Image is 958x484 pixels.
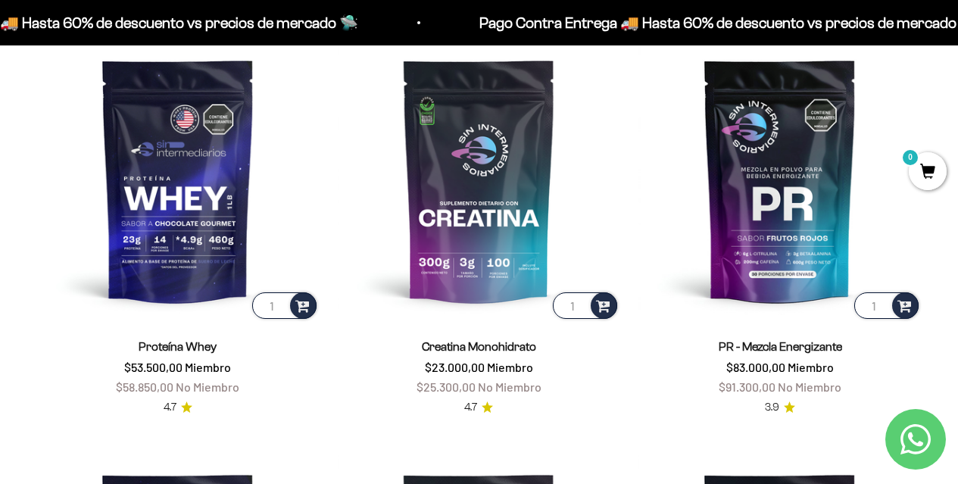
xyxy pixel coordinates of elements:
[726,360,785,374] span: $83.000,00
[719,340,842,353] a: PR - Mezcla Energizante
[765,399,795,416] a: 3.93.9 de 5.0 estrellas
[116,379,173,394] span: $58.850,00
[464,399,493,416] a: 4.74.7 de 5.0 estrellas
[778,379,841,394] span: No Miembro
[422,340,536,353] a: Creatina Monohidrato
[139,340,217,353] a: Proteína Whey
[417,379,476,394] span: $25.300,00
[765,399,779,416] span: 3.9
[176,379,239,394] span: No Miembro
[901,148,919,167] mark: 0
[185,360,231,374] span: Miembro
[788,360,834,374] span: Miembro
[478,379,541,394] span: No Miembro
[487,360,533,374] span: Miembro
[719,379,775,394] span: $91.300,00
[464,399,477,416] span: 4.7
[164,399,176,416] span: 4.7
[909,164,947,181] a: 0
[425,360,485,374] span: $23.000,00
[164,399,192,416] a: 4.74.7 de 5.0 estrellas
[124,360,183,374] span: $53.500,00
